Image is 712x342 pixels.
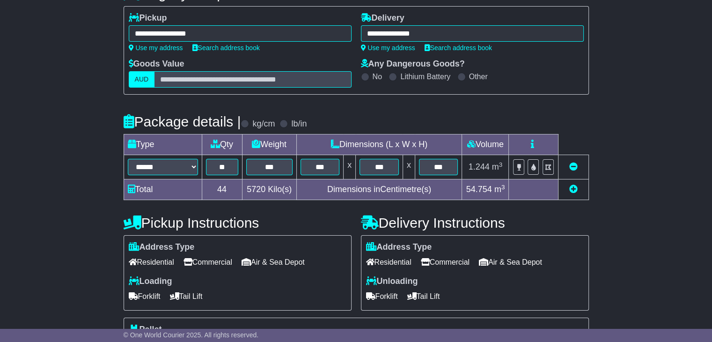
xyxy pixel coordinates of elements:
label: Goods Value [129,59,184,69]
span: Forklift [129,289,161,304]
h4: Package details | [124,114,241,129]
span: Air & Sea Depot [242,255,305,269]
td: Dimensions in Centimetre(s) [296,179,462,200]
a: Search address book [192,44,260,52]
a: Use my address [129,44,183,52]
label: Unloading [366,276,418,287]
label: Address Type [366,242,432,253]
span: Commercial [184,255,232,269]
span: 5720 [247,185,265,194]
td: Weight [242,134,296,155]
td: x [403,155,415,179]
span: Residential [366,255,411,269]
sup: 3 [501,184,505,191]
a: Add new item [569,185,578,194]
td: 44 [202,179,242,200]
td: Dimensions (L x W x H) [296,134,462,155]
span: Tail Lift [407,289,440,304]
h4: Pickup Instructions [124,215,352,230]
span: 1.244 [469,162,490,171]
td: Total [124,179,202,200]
label: AUD [129,71,155,88]
label: Address Type [129,242,195,253]
label: Any Dangerous Goods? [361,59,465,69]
span: Tail Lift [170,289,203,304]
span: m [494,185,505,194]
span: Air & Sea Depot [479,255,542,269]
label: Other [469,72,488,81]
td: Kilo(s) [242,179,296,200]
label: kg/cm [252,119,275,129]
span: Forklift [366,289,398,304]
label: Delivery [361,13,404,23]
label: No [373,72,382,81]
label: Pallet [129,325,162,335]
a: Search address book [425,44,492,52]
label: Loading [129,276,172,287]
label: Lithium Battery [400,72,450,81]
span: Commercial [421,255,470,269]
span: m [492,162,503,171]
a: Use my address [361,44,415,52]
label: Pickup [129,13,167,23]
td: Qty [202,134,242,155]
h4: Delivery Instructions [361,215,589,230]
sup: 3 [499,161,503,168]
label: lb/in [291,119,307,129]
span: 54.754 [466,185,492,194]
a: Remove this item [569,162,578,171]
td: Type [124,134,202,155]
td: Volume [462,134,509,155]
span: © One World Courier 2025. All rights reserved. [124,331,259,339]
td: x [344,155,356,179]
span: Residential [129,255,174,269]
